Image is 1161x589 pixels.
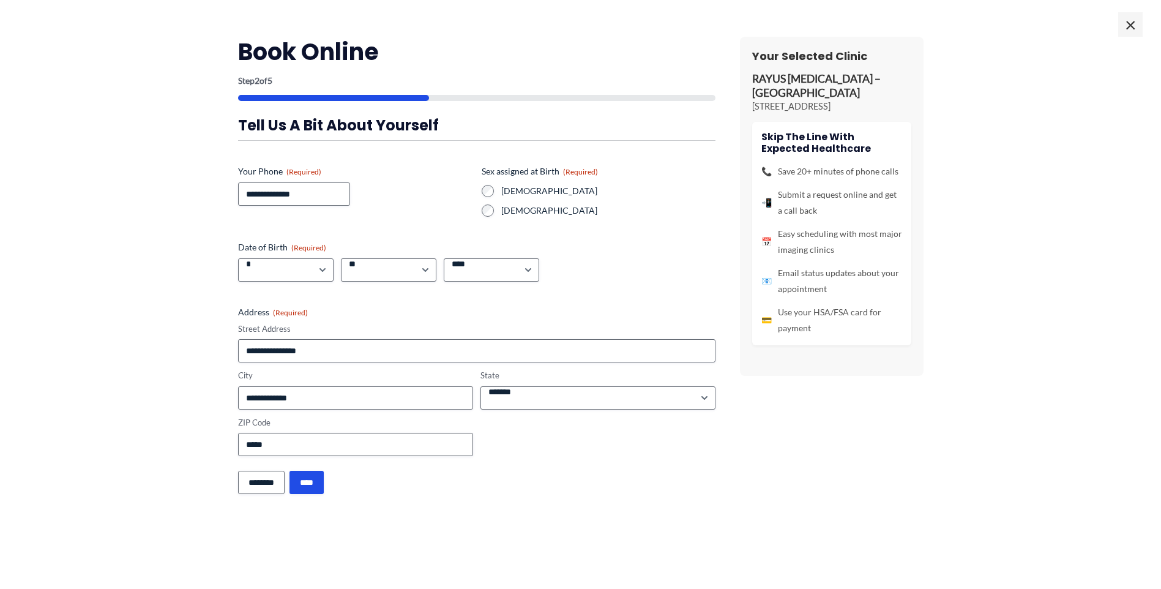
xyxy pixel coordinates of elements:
p: Step of [238,77,715,85]
span: 📞 [761,163,772,179]
legend: Date of Birth [238,241,326,253]
h4: Skip the line with Expected Healthcare [761,131,902,154]
span: 📧 [761,273,772,289]
label: Street Address [238,323,715,335]
legend: Sex assigned at Birth [482,165,598,178]
label: ZIP Code [238,417,473,429]
label: [DEMOGRAPHIC_DATA] [501,185,715,197]
li: Email status updates about your appointment [761,265,902,297]
span: 2 [255,75,259,86]
label: City [238,370,473,381]
p: RAYUS [MEDICAL_DATA] – [GEOGRAPHIC_DATA] [752,72,911,100]
li: Easy scheduling with most major imaging clinics [761,226,902,258]
li: Save 20+ minutes of phone calls [761,163,902,179]
span: 📲 [761,195,772,211]
p: [STREET_ADDRESS] [752,100,911,113]
span: (Required) [291,243,326,252]
h3: Your Selected Clinic [752,49,911,63]
span: 📅 [761,234,772,250]
span: 5 [267,75,272,86]
span: (Required) [563,167,598,176]
span: × [1118,12,1143,37]
label: State [480,370,715,381]
span: (Required) [273,308,308,317]
label: [DEMOGRAPHIC_DATA] [501,204,715,217]
li: Submit a request online and get a call back [761,187,902,219]
h2: Book Online [238,37,715,67]
li: Use your HSA/FSA card for payment [761,304,902,336]
legend: Address [238,306,308,318]
span: 💳 [761,312,772,328]
h3: Tell us a bit about yourself [238,116,715,135]
span: (Required) [286,167,321,176]
label: Your Phone [238,165,472,178]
